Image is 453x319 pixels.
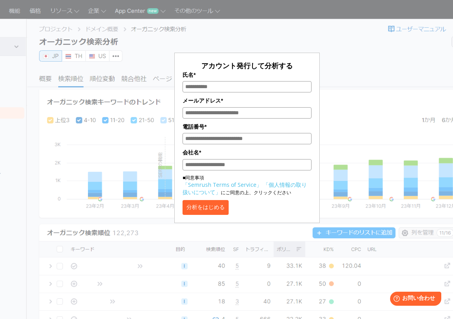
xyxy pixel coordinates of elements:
label: 電話番号* [183,122,312,131]
iframe: Help widget launcher [383,289,444,310]
label: メールアドレス* [183,96,312,105]
a: 「Semrush Terms of Service」 [183,181,262,188]
span: アカウント発行して分析する [201,61,293,70]
p: ■同意事項 にご同意の上、クリックください [183,174,312,196]
button: 分析をはじめる [183,200,229,215]
a: 「個人情報の取り扱いについて」 [183,181,307,196]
